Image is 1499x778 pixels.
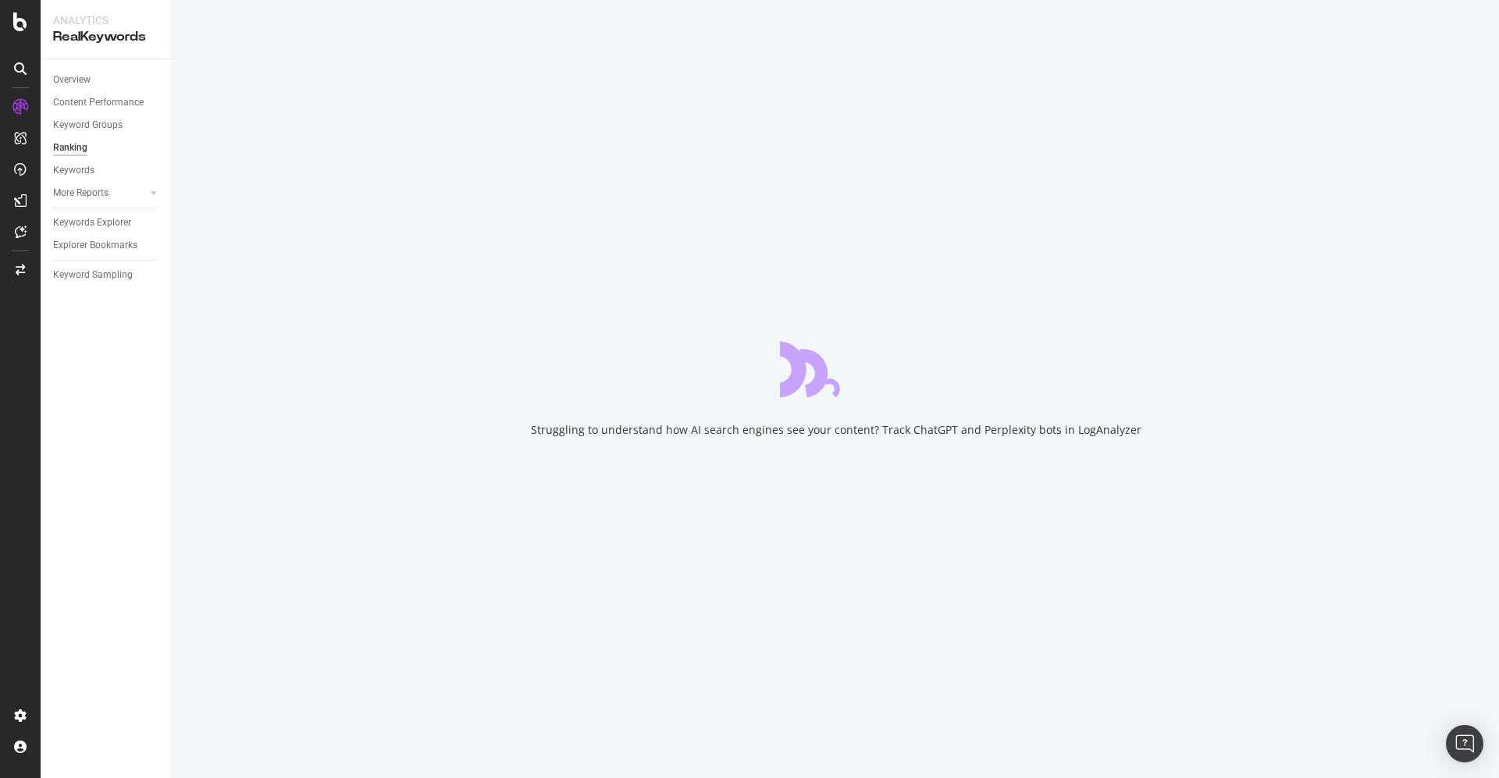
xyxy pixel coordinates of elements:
[53,140,162,156] a: Ranking
[53,94,162,111] a: Content Performance
[53,140,87,156] div: Ranking
[53,162,162,179] a: Keywords
[53,185,109,201] div: More Reports
[53,267,162,283] a: Keyword Sampling
[53,72,91,88] div: Overview
[53,237,162,254] a: Explorer Bookmarks
[53,117,162,133] a: Keyword Groups
[53,185,146,201] a: More Reports
[53,72,162,88] a: Overview
[53,215,131,231] div: Keywords Explorer
[53,12,160,28] div: Analytics
[53,267,133,283] div: Keyword Sampling
[53,215,162,231] a: Keywords Explorer
[780,341,892,397] div: animation
[53,117,123,133] div: Keyword Groups
[53,237,137,254] div: Explorer Bookmarks
[531,422,1141,438] div: Struggling to understand how AI search engines see your content? Track ChatGPT and Perplexity bot...
[53,162,94,179] div: Keywords
[1446,725,1483,762] div: Open Intercom Messenger
[53,94,144,111] div: Content Performance
[53,28,160,46] div: RealKeywords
